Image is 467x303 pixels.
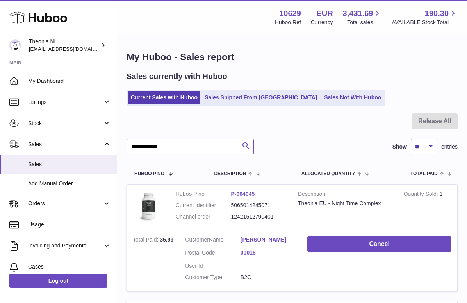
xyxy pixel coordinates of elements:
[28,180,111,187] span: Add Manual Order
[425,8,449,19] span: 190.30
[343,8,373,19] span: 3,431.69
[231,213,287,221] dd: 12421512790401
[29,46,115,52] span: [EMAIL_ADDRESS][DOMAIN_NAME]
[127,51,458,63] h1: My Huboo - Sales report
[185,237,209,243] span: Customer
[185,262,241,270] dt: User Id
[127,71,227,82] h2: Sales currently with Huboo
[176,202,231,209] dt: Current identifier
[404,191,440,199] strong: Quantity Sold
[279,8,301,19] strong: 10629
[176,190,231,198] dt: Huboo P no
[28,161,111,168] span: Sales
[392,143,407,151] label: Show
[28,242,103,249] span: Invoicing and Payments
[298,200,392,207] div: Theonia EU - Night Time Complex
[231,202,287,209] dd: 5065014245071
[185,249,241,258] dt: Postal Code
[298,190,392,200] strong: Description
[231,191,255,197] a: P-604045
[410,171,438,176] span: Total paid
[28,263,111,271] span: Cases
[311,19,333,26] div: Currency
[185,236,241,246] dt: Name
[307,236,451,252] button: Cancel
[275,19,301,26] div: Huboo Ref
[343,8,382,26] a: 3,431.69 Total sales
[392,8,458,26] a: 190.30 AVAILABLE Stock Total
[28,141,103,148] span: Sales
[28,77,111,85] span: My Dashboard
[28,200,103,207] span: Orders
[214,171,246,176] span: Description
[392,19,458,26] span: AVAILABLE Stock Total
[347,19,382,26] span: Total sales
[133,237,160,245] strong: Total Paid
[9,39,21,51] img: info@wholesomegoods.eu
[133,190,164,222] img: 106291725893109.jpg
[241,249,296,256] a: 00018
[160,237,173,243] span: 35.99
[301,171,355,176] span: ALLOCATED Quantity
[398,185,457,230] td: 1
[321,91,384,104] a: Sales Not With Huboo
[241,274,296,281] dd: B2C
[28,99,103,106] span: Listings
[202,91,320,104] a: Sales Shipped From [GEOGRAPHIC_DATA]
[441,143,458,151] span: entries
[316,8,333,19] strong: EUR
[134,171,164,176] span: Huboo P no
[185,274,241,281] dt: Customer Type
[29,38,99,53] div: Theonia NL
[28,120,103,127] span: Stock
[241,236,296,244] a: [PERSON_NAME]
[9,274,107,288] a: Log out
[28,221,111,228] span: Usage
[128,91,200,104] a: Current Sales with Huboo
[176,213,231,221] dt: Channel order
